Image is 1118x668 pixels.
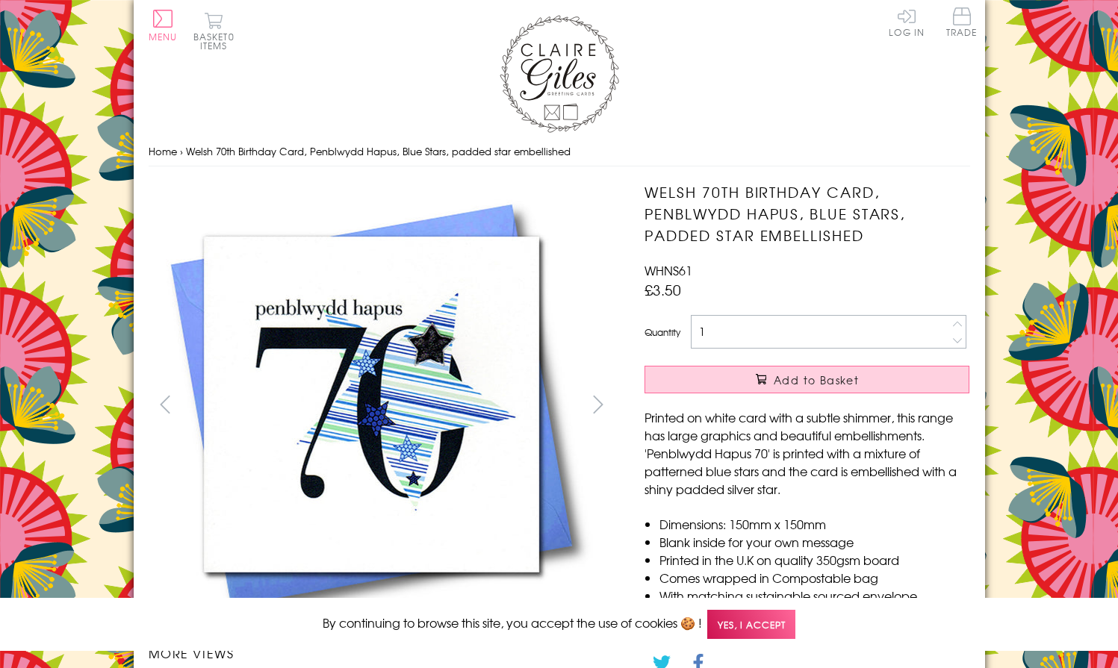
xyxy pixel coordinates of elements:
[186,144,571,158] span: Welsh 70th Birthday Card, Penblwydd Hapus, Blue Stars, padded star embellished
[659,551,969,569] li: Printed in the U.K on quality 350gsm board
[149,387,182,421] button: prev
[149,30,178,43] span: Menu
[645,325,680,339] label: Quantity
[193,12,235,50] button: Basket0 items
[889,7,925,37] a: Log In
[946,7,978,40] a: Trade
[615,181,1063,629] img: Welsh 70th Birthday Card, Penblwydd Hapus, Blue Stars, padded star embellished
[707,610,795,639] span: Yes, I accept
[149,644,615,662] h3: More views
[946,7,978,37] span: Trade
[774,372,859,387] span: Add to Basket
[659,569,969,587] li: Comes wrapped in Compostable bag
[645,181,969,246] h1: Welsh 70th Birthday Card, Penblwydd Hapus, Blue Stars, padded star embellished
[180,144,183,158] span: ›
[645,408,969,498] p: Printed on white card with a subtle shimmer, this range has large graphics and beautiful embellis...
[149,137,970,167] nav: breadcrumbs
[645,261,692,279] span: WHNS61
[581,387,615,421] button: next
[149,10,178,41] button: Menu
[148,181,596,629] img: Welsh 70th Birthday Card, Penblwydd Hapus, Blue Stars, padded star embellished
[645,279,681,300] span: £3.50
[500,15,619,133] img: Claire Giles Greetings Cards
[659,515,969,533] li: Dimensions: 150mm x 150mm
[645,366,969,393] button: Add to Basket
[659,533,969,551] li: Blank inside for your own message
[149,144,177,158] a: Home
[659,587,969,605] li: With matching sustainable sourced envelope
[200,30,235,52] span: 0 items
